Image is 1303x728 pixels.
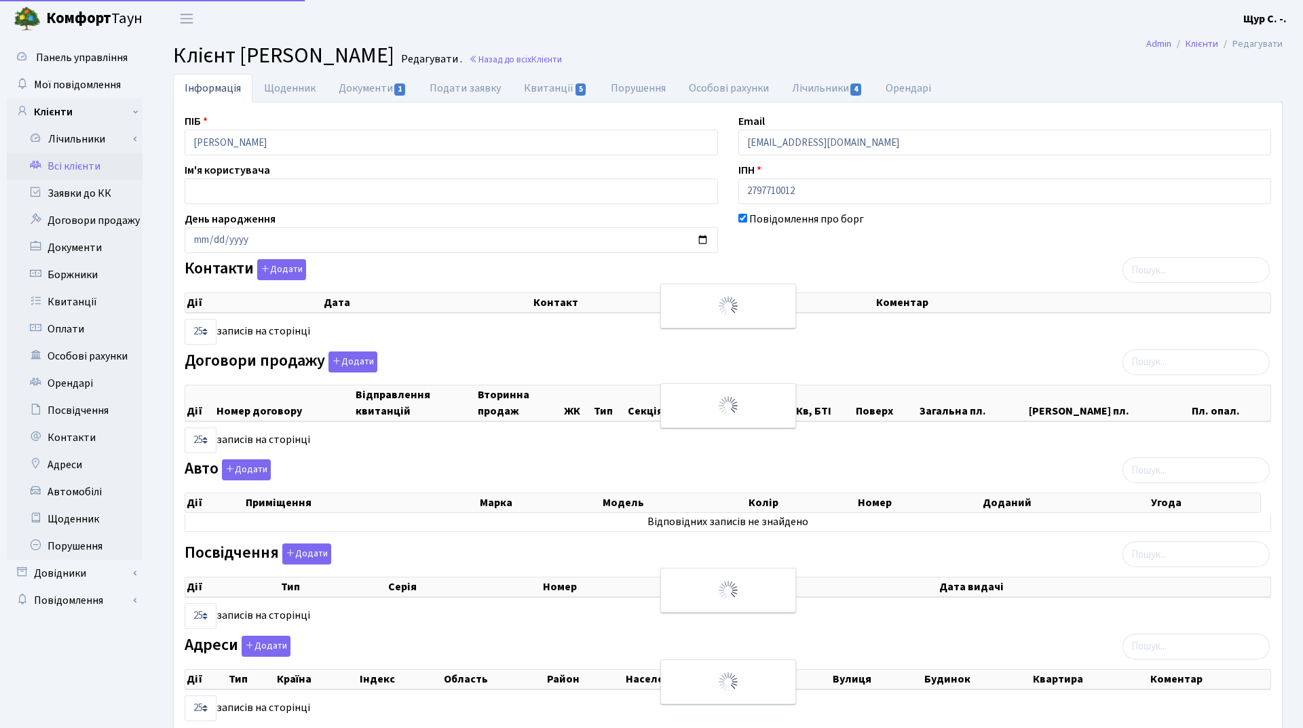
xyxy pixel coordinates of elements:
th: Коментар [875,293,1270,312]
a: Всі клієнти [7,153,143,180]
label: записів на сторінці [185,319,310,345]
th: Номер [542,577,723,596]
a: Назад до всіхКлієнти [469,53,562,66]
a: Щоденник [7,505,143,533]
a: Порушення [7,533,143,560]
th: Дата видачі [938,577,1270,596]
th: Дії [185,385,215,421]
a: Додати [254,257,306,281]
a: Щур С. -. [1243,11,1287,27]
a: Посвідчення [7,397,143,424]
a: Орендарі [874,74,943,102]
b: Комфорт [46,7,111,29]
th: Вулиця [831,670,923,689]
span: Панель управління [36,50,128,65]
span: 4 [850,83,861,96]
a: Особові рахунки [677,74,780,102]
small: Редагувати . [398,53,462,66]
span: Клієнти [531,53,562,66]
th: Тип [280,577,387,596]
span: Таун [46,7,143,31]
a: Лічильники [16,126,143,153]
a: Оплати [7,315,143,343]
th: Доданий [981,493,1150,512]
td: Відповідних записів не знайдено [185,513,1270,531]
th: Марка [478,493,601,512]
b: Щур С. -. [1243,12,1287,26]
th: Дії [185,670,227,689]
a: Додати [238,633,290,657]
input: Пошук... [1122,634,1270,659]
th: Контакт [532,293,874,312]
th: Видано [723,577,938,596]
a: Інформація [173,74,252,102]
a: Орендарі [7,370,143,397]
img: Обробка... [717,295,739,317]
label: День народження [185,211,276,227]
a: Додати [325,349,377,372]
th: Кв, БТІ [795,385,854,421]
a: Заявки до КК [7,180,143,207]
select: записів на сторінці [185,427,216,453]
label: Повідомлення про борг [749,211,864,227]
th: Дії [185,577,280,596]
a: Квитанції [512,74,599,102]
label: записів на сторінці [185,603,310,629]
th: Відправлення квитанцій [354,385,476,421]
select: записів на сторінці [185,319,216,345]
label: ПІБ [185,113,208,130]
input: Пошук... [1122,257,1270,283]
th: Будинок [923,670,1031,689]
th: Номер договору [215,385,354,421]
a: Особові рахунки [7,343,143,370]
li: Редагувати [1218,37,1283,52]
a: Додати [219,457,271,481]
button: Переключити навігацію [170,7,204,30]
a: Щоденник [252,74,327,102]
th: Тип [227,670,276,689]
th: Серія [387,577,542,596]
button: Посвідчення [282,543,331,564]
th: Населений пункт [624,670,832,689]
th: Номер [856,493,981,512]
a: Довідники [7,560,143,587]
a: Панель управління [7,44,143,71]
span: Мої повідомлення [34,77,121,92]
button: Адреси [242,636,290,657]
label: Контакти [185,259,306,280]
a: Подати заявку [418,74,512,102]
th: Поверх [854,385,918,421]
label: ІПН [738,162,761,178]
label: Договори продажу [185,351,377,372]
span: 1 [394,83,405,96]
select: записів на сторінці [185,603,216,629]
img: Обробка... [717,395,739,417]
a: Адреси [7,451,143,478]
button: Договори продажу [328,351,377,372]
th: Область [442,670,546,689]
a: Боржники [7,261,143,288]
th: Тип [592,385,627,421]
nav: breadcrumb [1126,30,1303,58]
label: Ім'я користувача [185,162,270,178]
th: Дії [185,293,322,312]
th: Угода [1150,493,1260,512]
th: Колір [747,493,856,512]
select: записів на сторінці [185,695,216,721]
th: Дата [322,293,533,312]
th: Приміщення [244,493,479,512]
span: 5 [575,83,586,96]
a: Квитанції [7,288,143,315]
a: Контакти [7,424,143,451]
button: Контакти [257,259,306,280]
img: Обробка... [717,579,739,601]
th: Індекс [358,670,442,689]
a: Лічильники [780,74,874,102]
input: Пошук... [1122,349,1270,375]
img: Обробка... [717,671,739,693]
a: Повідомлення [7,587,143,614]
label: Email [738,113,765,130]
img: logo.png [14,5,41,33]
a: Документи [327,74,418,102]
a: Документи [7,234,143,261]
